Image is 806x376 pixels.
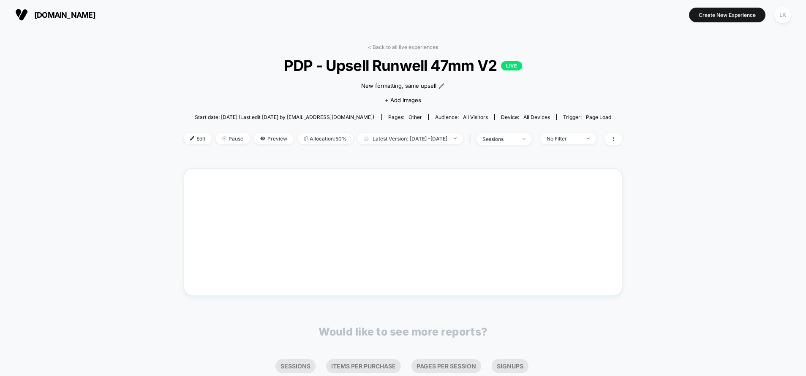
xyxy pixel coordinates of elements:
[563,114,611,120] div: Trigger:
[501,61,522,70] p: LIVE
[275,359,316,373] li: Sessions
[482,136,516,142] div: sessions
[15,8,28,21] img: Visually logo
[195,114,374,120] span: Start date: [DATE] (Last edit [DATE] by [EMAIL_ADDRESS][DOMAIN_NAME])
[206,57,600,74] span: PDP - Upsell Runwell 47mm V2
[357,133,463,144] span: Latest Version: [DATE] - [DATE]
[385,97,421,103] span: + Add Images
[587,138,590,139] img: end
[408,114,422,120] span: other
[388,114,422,120] div: Pages:
[304,136,308,141] img: rebalance
[586,114,611,120] span: Page Load
[34,11,95,19] span: [DOMAIN_NAME]
[222,136,226,141] img: end
[435,114,488,120] div: Audience:
[368,44,438,50] a: < Back to all live experiences
[492,359,528,373] li: Signups
[361,82,436,90] span: New formatting, same upsell
[13,8,98,22] button: [DOMAIN_NAME]
[463,114,488,120] span: All Visitors
[184,133,212,144] span: Edit
[772,6,793,24] button: LK
[411,359,481,373] li: Pages Per Session
[774,7,791,23] div: LK
[190,136,194,141] img: edit
[326,359,401,373] li: Items Per Purchase
[523,114,550,120] span: all devices
[216,133,250,144] span: Pause
[523,138,526,140] img: end
[454,138,457,139] img: end
[319,325,487,338] p: Would like to see more reports?
[494,114,556,120] span: Device:
[689,8,765,22] button: Create New Experience
[364,136,368,141] img: calendar
[467,133,476,145] span: |
[254,133,294,144] span: Preview
[298,133,353,144] span: Allocation: 50%
[547,135,580,142] div: No Filter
